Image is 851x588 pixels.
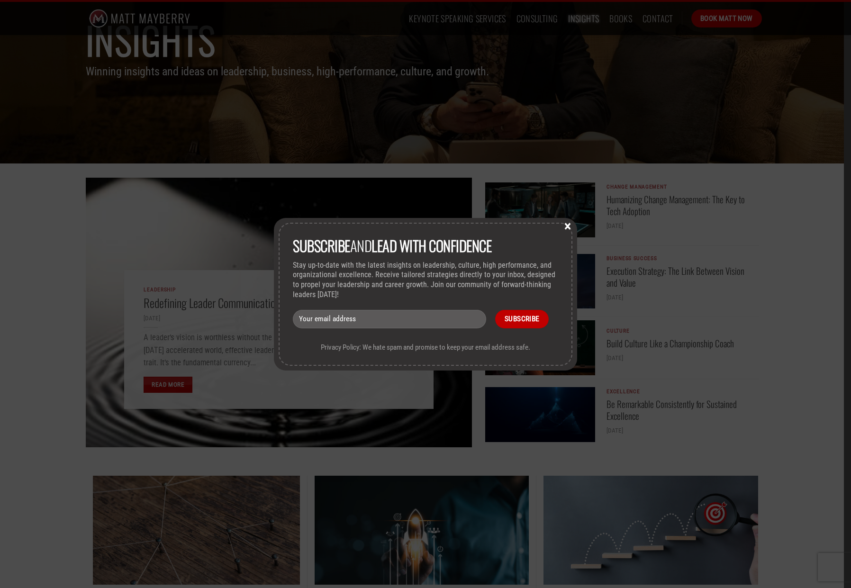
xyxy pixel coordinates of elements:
input: Subscribe [495,310,549,328]
p: Privacy Policy: We hate spam and promise to keep your email address safe. [293,343,558,352]
input: Your email address [293,310,486,328]
span: and [293,235,491,256]
p: Stay up-to-date with the latest insights on leadership, culture, high performance, and organizati... [293,261,558,300]
button: Close [561,221,575,230]
strong: lead with Confidence [371,235,491,256]
strong: Subscribe [293,235,350,256]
